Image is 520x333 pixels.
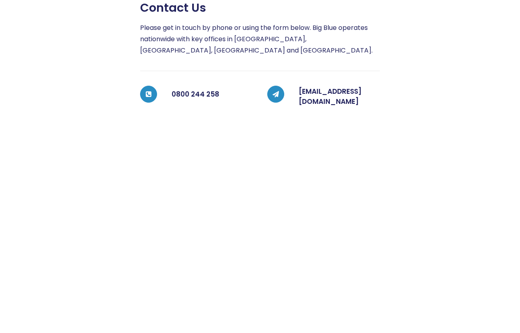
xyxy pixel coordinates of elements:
[467,280,509,322] iframe: Chatbot
[140,1,206,15] span: Contact us
[172,86,253,103] h5: 0800 244 258
[299,86,362,107] a: [EMAIL_ADDRESS][DOMAIN_NAME]
[140,22,380,56] p: Please get in touch by phone or using the form below. Big Blue operates nationwide with key offic...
